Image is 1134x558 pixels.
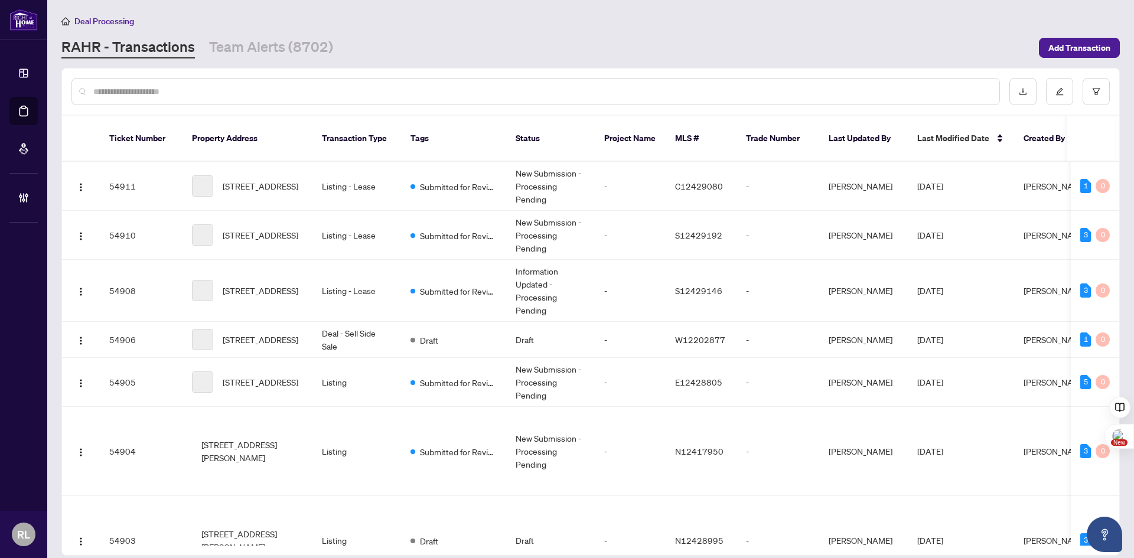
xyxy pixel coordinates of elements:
span: [PERSON_NAME] [1024,230,1087,240]
span: Add Transaction [1048,38,1110,57]
td: 54905 [100,358,183,407]
td: Listing [312,358,401,407]
button: Add Transaction [1039,38,1120,58]
td: Listing - Lease [312,260,401,322]
button: Logo [71,177,90,195]
span: E12428805 [675,377,722,387]
th: Last Modified Date [908,116,1014,162]
div: 0 [1096,444,1110,458]
td: - [737,322,819,358]
button: Logo [71,330,90,349]
button: edit [1046,78,1073,105]
button: Logo [71,226,90,244]
button: Logo [71,373,90,391]
span: Submitted for Review [420,376,497,389]
th: Trade Number [737,116,819,162]
div: 3 [1080,228,1091,242]
td: - [595,162,666,211]
button: Logo [71,531,90,550]
a: Team Alerts (8702) [209,37,333,58]
div: 3 [1080,533,1091,547]
td: [PERSON_NAME] [819,260,908,322]
td: [PERSON_NAME] [819,358,908,407]
span: [PERSON_NAME] [1024,535,1087,546]
img: Logo [76,448,86,457]
td: - [595,260,666,322]
span: N12428995 [675,535,724,546]
td: 54908 [100,260,183,322]
td: - [595,322,666,358]
td: Information Updated - Processing Pending [506,260,595,322]
td: 54906 [100,322,183,358]
span: Draft [420,334,438,347]
img: Logo [76,182,86,192]
td: - [595,358,666,407]
span: [DATE] [917,285,943,296]
span: Submitted for Review [420,229,497,242]
span: Draft [420,534,438,547]
div: 0 [1096,179,1110,193]
span: N12417950 [675,446,724,456]
img: Logo [76,287,86,296]
div: 1 [1080,179,1091,193]
span: download [1019,87,1027,96]
td: New Submission - Processing Pending [506,211,595,260]
span: [STREET_ADDRESS] [223,333,298,346]
span: [STREET_ADDRESS][PERSON_NAME] [201,527,303,553]
button: download [1009,78,1037,105]
td: - [737,407,819,496]
td: Listing [312,407,401,496]
td: New Submission - Processing Pending [506,162,595,211]
th: Ticket Number [100,116,183,162]
td: New Submission - Processing Pending [506,407,595,496]
span: [DATE] [917,446,943,456]
span: [DATE] [917,535,943,546]
div: 5 [1080,375,1091,389]
th: Project Name [595,116,666,162]
td: - [737,358,819,407]
button: Logo [71,281,90,300]
th: Tags [401,116,506,162]
th: Property Address [183,116,312,162]
span: Submitted for Review [420,180,497,193]
th: Last Updated By [819,116,908,162]
span: RL [17,526,30,543]
div: 0 [1096,283,1110,298]
div: 1 [1080,332,1091,347]
span: [STREET_ADDRESS] [223,284,298,297]
span: S12429146 [675,285,722,296]
div: 0 [1096,228,1110,242]
div: 0 [1096,375,1110,389]
span: home [61,17,70,25]
span: [DATE] [917,334,943,345]
span: C12429080 [675,181,723,191]
td: - [737,162,819,211]
span: Submitted for Review [420,445,497,458]
td: Listing - Lease [312,162,401,211]
span: [PERSON_NAME] [1024,181,1087,191]
img: Logo [76,231,86,241]
span: [STREET_ADDRESS] [223,180,298,192]
th: MLS # [666,116,737,162]
img: Logo [76,537,86,546]
span: [STREET_ADDRESS] [223,229,298,242]
td: 54911 [100,162,183,211]
span: W12202877 [675,334,725,345]
td: Draft [506,322,595,358]
a: RAHR - Transactions [61,37,195,58]
td: Listing - Lease [312,211,401,260]
span: edit [1055,87,1064,96]
span: [STREET_ADDRESS][PERSON_NAME] [201,438,303,464]
span: Submitted for Review [420,285,497,298]
span: [DATE] [917,230,943,240]
th: Transaction Type [312,116,401,162]
img: Logo [76,336,86,345]
span: [STREET_ADDRESS] [223,376,298,389]
td: [PERSON_NAME] [819,211,908,260]
span: Last Modified Date [917,132,989,145]
td: Deal - Sell Side Sale [312,322,401,358]
div: 3 [1080,283,1091,298]
th: Status [506,116,595,162]
div: 0 [1096,332,1110,347]
td: - [595,407,666,496]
